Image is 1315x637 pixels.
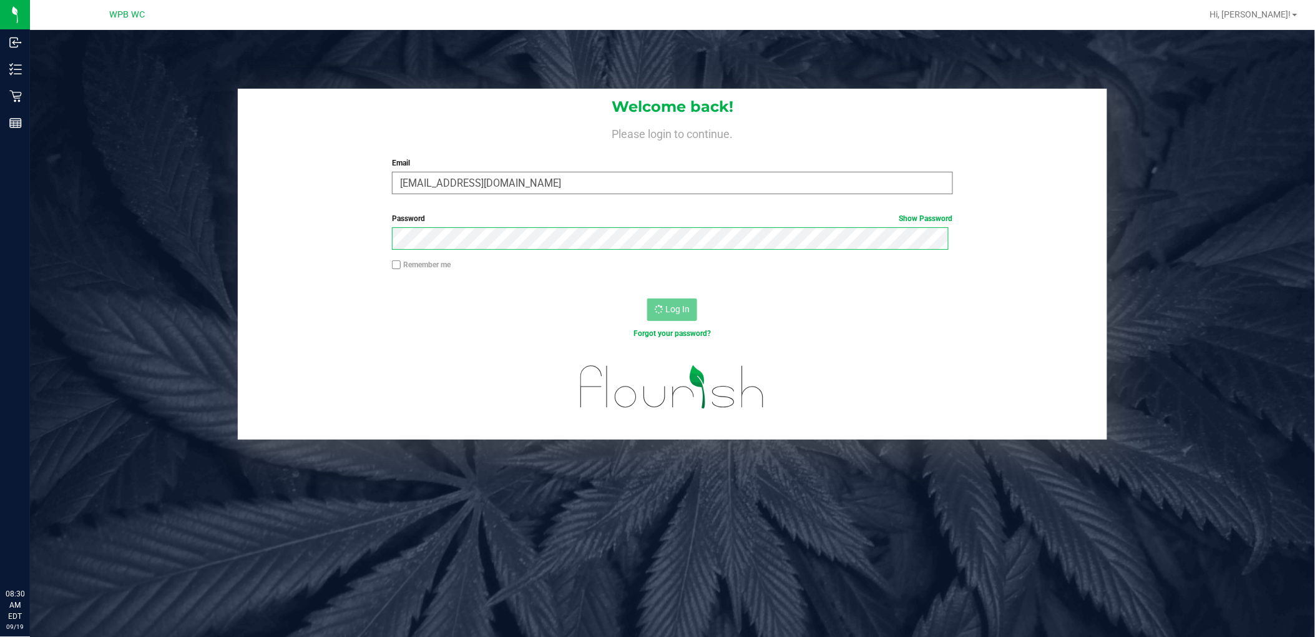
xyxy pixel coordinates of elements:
[6,622,24,631] p: 09/19
[1210,9,1291,19] span: Hi, [PERSON_NAME]!
[899,214,953,223] a: Show Password
[238,125,1107,140] h4: Please login to continue.
[647,299,697,321] button: Log In
[238,99,1107,115] h1: Welcome back!
[392,157,952,169] label: Email
[392,259,451,270] label: Remember me
[9,36,22,49] inline-svg: Inbound
[9,90,22,102] inline-svg: Retail
[110,9,145,20] span: WPB WC
[665,304,690,314] span: Log In
[564,352,781,422] img: flourish_logo.svg
[9,63,22,76] inline-svg: Inventory
[392,214,425,223] span: Password
[633,329,711,338] a: Forgot your password?
[9,117,22,129] inline-svg: Reports
[392,260,401,269] input: Remember me
[6,588,24,622] p: 08:30 AM EDT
